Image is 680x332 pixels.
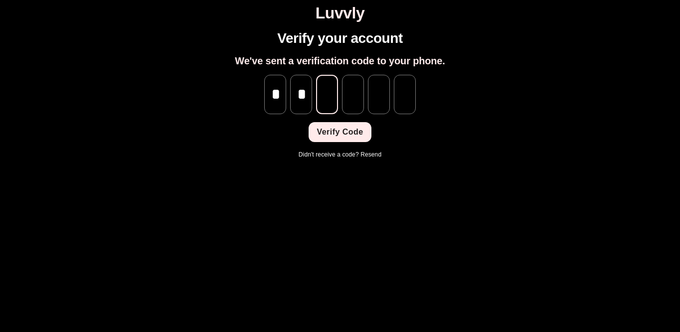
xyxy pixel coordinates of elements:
[360,151,381,158] a: Resend
[4,4,676,22] h1: Luvvly
[299,150,381,159] p: Didn't receive a code?
[277,30,403,47] h1: Verify your account
[309,122,371,142] button: Verify Code
[235,55,445,67] h2: We've sent a verification code to your phone.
